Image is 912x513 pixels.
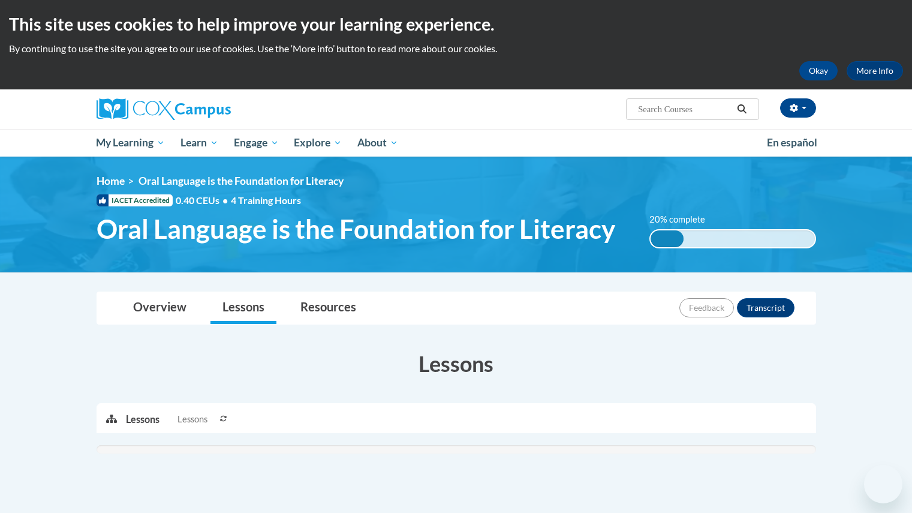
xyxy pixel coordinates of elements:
[737,298,794,317] button: Transcript
[350,129,406,157] a: About
[126,413,159,426] p: Lessons
[799,61,838,80] button: Okay
[234,136,279,150] span: Engage
[210,292,276,324] a: Lessons
[97,213,615,245] span: Oral Language is the Foundation for Literacy
[89,129,173,157] a: My Learning
[679,298,734,317] button: Feedback
[226,129,287,157] a: Engage
[97,98,231,120] img: Cox Campus
[294,136,342,150] span: Explore
[767,136,817,149] span: En español
[97,194,173,206] span: IACET Accredited
[651,230,684,247] div: 20% complete
[139,175,344,187] span: Oral Language is the Foundation for Literacy
[173,129,226,157] a: Learn
[9,12,903,36] h2: This site uses cookies to help improve your learning experience.
[286,129,350,157] a: Explore
[231,194,301,206] span: 4 Training Hours
[649,213,718,226] label: 20% complete
[9,42,903,55] p: By continuing to use the site you agree to our use of cookies. Use the ‘More info’ button to read...
[637,102,733,116] input: Search Courses
[97,98,324,120] a: Cox Campus
[97,349,816,379] h3: Lessons
[780,98,816,118] button: Account Settings
[288,292,368,324] a: Resources
[759,130,825,155] a: En español
[96,136,165,150] span: My Learning
[864,465,902,503] iframe: Button to launch messaging window
[177,413,207,426] span: Lessons
[222,194,228,206] span: •
[176,194,231,207] span: 0.40 CEUs
[180,136,218,150] span: Learn
[79,129,834,157] div: Main menu
[357,136,398,150] span: About
[121,292,198,324] a: Overview
[733,102,751,116] button: Search
[97,175,125,187] a: Home
[847,61,903,80] a: More Info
